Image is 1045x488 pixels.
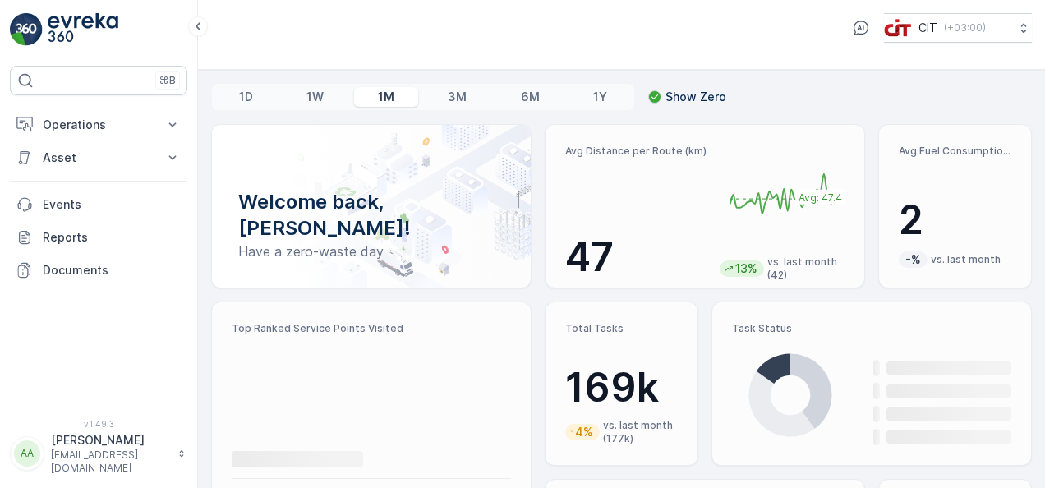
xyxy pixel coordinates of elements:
[734,260,759,277] p: 13%
[10,254,187,287] a: Documents
[159,74,176,87] p: ⌘B
[238,189,504,242] p: Welcome back, [PERSON_NAME]!
[944,21,986,35] p: ( +03:00 )
[239,89,253,105] p: 1D
[43,150,154,166] p: Asset
[603,419,678,445] p: vs. last month (177k)
[10,141,187,174] button: Asset
[904,251,923,268] p: -%
[10,188,187,221] a: Events
[51,432,169,449] p: [PERSON_NAME]
[378,89,394,105] p: 1M
[565,322,678,335] p: Total Tasks
[51,449,169,475] p: [EMAIL_ADDRESS][DOMAIN_NAME]
[918,20,937,36] p: CIT
[10,419,187,429] span: v 1.49.3
[732,322,1011,335] p: Task Status
[10,13,43,46] img: logo
[899,145,1011,158] p: Avg Fuel Consumption per Route (lt)
[10,108,187,141] button: Operations
[448,89,467,105] p: 3M
[306,89,324,105] p: 1W
[565,145,707,158] p: Avg Distance per Route (km)
[593,89,607,105] p: 1Y
[884,13,1032,43] button: CIT(+03:00)
[43,196,181,213] p: Events
[573,424,595,440] p: 4%
[238,242,504,261] p: Have a zero-waste day
[565,232,707,282] p: 47
[767,256,850,282] p: vs. last month (42)
[931,253,1001,266] p: vs. last month
[899,196,1011,245] p: 2
[10,432,187,475] button: AA[PERSON_NAME][EMAIL_ADDRESS][DOMAIN_NAME]
[10,221,187,254] a: Reports
[232,322,511,335] p: Top Ranked Service Points Visited
[43,262,181,279] p: Documents
[884,19,912,37] img: cit-logo_pOk6rL0.png
[48,13,118,46] img: logo_light-DOdMpM7g.png
[14,440,40,467] div: AA
[43,229,181,246] p: Reports
[565,363,678,412] p: 169k
[665,89,726,105] p: Show Zero
[43,117,154,133] p: Operations
[521,89,540,105] p: 6M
